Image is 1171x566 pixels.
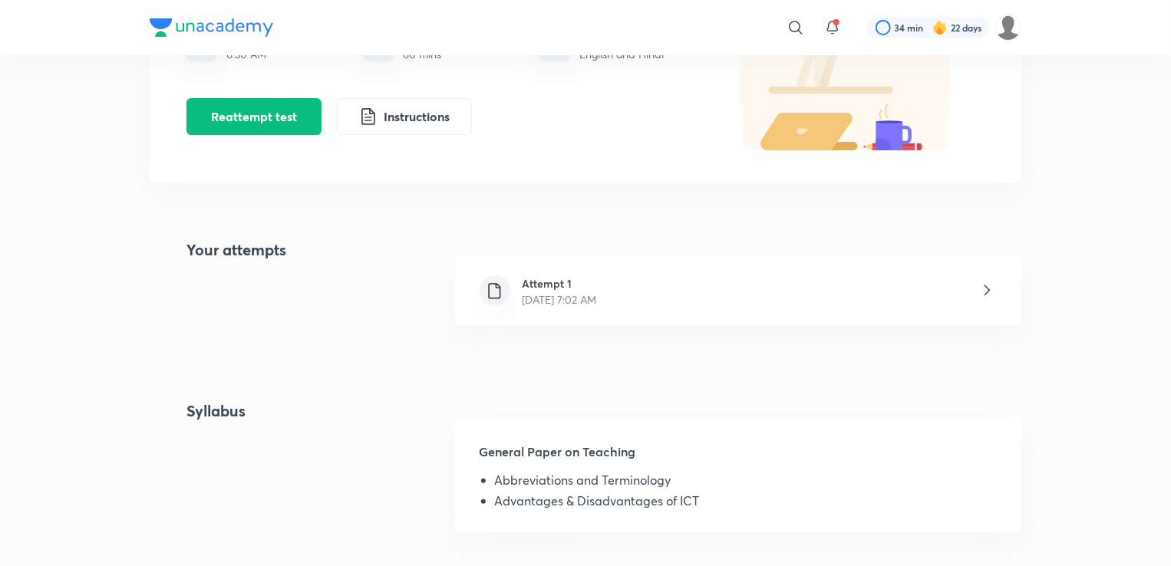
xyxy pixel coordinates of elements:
[337,98,472,135] button: Instructions
[995,15,1021,41] img: Atia khan
[359,107,378,126] img: instruction
[403,48,496,61] div: 60 mins
[480,443,997,473] h5: General Paper on Teaching
[150,239,286,344] h4: Your attempts
[579,48,664,61] div: English and Hindi
[932,20,948,35] img: streak
[485,281,504,301] img: file
[186,98,322,135] button: Reattempt test
[495,494,997,514] li: Advantages & Disadvantages of ICT
[226,48,303,61] div: 6:30 AM
[495,473,997,493] li: Abbreviations and Terminology
[150,18,273,37] img: Company Logo
[523,291,597,308] p: [DATE] 7:02 AM
[150,400,246,551] h4: Syllabus
[523,275,597,291] h6: Attempt 1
